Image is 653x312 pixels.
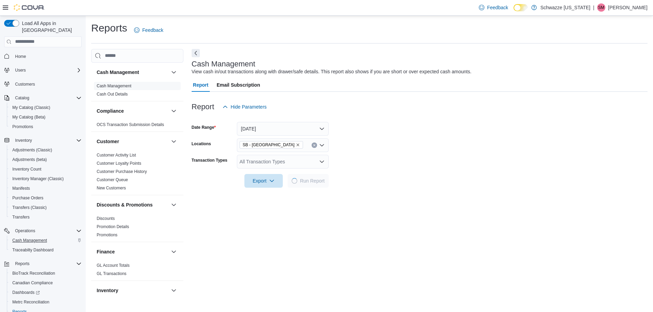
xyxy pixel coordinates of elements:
[10,184,33,192] a: Manifests
[7,103,84,112] button: My Catalog (Classic)
[97,224,129,229] a: Promotion Details
[97,248,168,255] button: Finance
[12,227,38,235] button: Operations
[97,84,131,88] a: Cash Management
[10,175,82,183] span: Inventory Manager (Classic)
[10,203,49,212] a: Transfers (Classic)
[10,288,82,297] span: Dashboards
[91,82,183,101] div: Cash Management
[97,108,168,114] button: Compliance
[10,279,56,287] a: Canadian Compliance
[12,271,55,276] span: BioTrack Reconciliation
[10,246,82,254] span: Traceabilty Dashboard
[91,21,127,35] h1: Reports
[288,174,329,188] button: LoadingRun Report
[97,287,168,294] button: Inventory
[12,136,35,145] button: Inventory
[12,214,29,220] span: Transfers
[10,155,50,164] a: Adjustments (beta)
[97,233,118,237] a: Promotions
[10,213,82,221] span: Transfers
[12,52,82,61] span: Home
[97,153,136,158] a: Customer Activity List
[97,152,136,158] span: Customer Activity List
[192,49,200,57] button: Next
[12,299,49,305] span: Metrc Reconciliation
[7,122,84,132] button: Promotions
[7,278,84,288] button: Canadian Compliance
[12,260,32,268] button: Reports
[97,287,118,294] h3: Inventory
[192,141,211,147] label: Locations
[192,125,216,130] label: Date Range
[243,141,294,148] span: SB - [GEOGRAPHIC_DATA]
[319,159,325,164] button: Open list of options
[97,138,168,145] button: Customer
[1,259,84,269] button: Reports
[97,201,153,208] h3: Discounts & Promotions
[15,82,35,87] span: Customers
[10,269,58,277] a: BioTrack Reconciliation
[97,161,141,166] a: Customer Loyalty Points
[12,66,28,74] button: Users
[12,66,82,74] span: Users
[10,236,50,245] a: Cash Management
[10,165,44,173] a: Inventory Count
[12,247,53,253] span: Traceabilty Dashboard
[296,143,300,147] button: Remove SB - Aurora from selection in this group
[97,108,124,114] h3: Compliance
[97,263,130,268] a: GL Account Totals
[97,69,139,76] h3: Cash Management
[91,151,183,195] div: Customer
[10,146,82,154] span: Adjustments (Classic)
[1,226,84,236] button: Operations
[91,214,183,242] div: Discounts & Promotions
[312,142,317,148] button: Clear input
[12,80,82,88] span: Customers
[10,123,36,131] a: Promotions
[10,146,55,154] a: Adjustments (Classic)
[97,91,128,97] span: Cash Out Details
[97,169,147,174] a: Customer Purchase History
[10,213,32,221] a: Transfers
[1,51,84,61] button: Home
[7,203,84,212] button: Transfers (Classic)
[97,201,168,208] button: Discounts & Promotions
[131,23,166,37] a: Feedback
[10,269,82,277] span: BioTrack Reconciliation
[142,27,163,34] span: Feedback
[97,122,164,127] a: OCS Transaction Submission Details
[10,123,82,131] span: Promotions
[597,3,605,12] div: Sarah McDole
[487,4,508,11] span: Feedback
[10,236,82,245] span: Cash Management
[7,212,84,222] button: Transfers
[12,147,52,153] span: Adjustments (Classic)
[10,155,82,164] span: Adjustments (beta)
[15,228,35,234] span: Operations
[10,246,56,254] a: Traceabilty Dashboard
[244,174,283,188] button: Export
[319,142,325,148] button: Open list of options
[170,137,178,146] button: Customer
[10,298,52,306] a: Metrc Reconciliation
[97,271,126,276] a: GL Transactions
[7,112,84,122] button: My Catalog (Beta)
[7,269,84,278] button: BioTrack Reconciliation
[97,185,126,191] span: New Customers
[12,166,41,172] span: Inventory Count
[170,107,178,115] button: Compliance
[97,216,115,221] a: Discounts
[249,174,279,188] span: Export
[7,174,84,184] button: Inventory Manager (Classic)
[170,201,178,209] button: Discounts & Promotions
[170,68,178,76] button: Cash Management
[97,186,126,190] a: New Customers
[192,103,214,111] h3: Report
[12,280,53,286] span: Canadian Compliance
[7,245,84,255] button: Traceabilty Dashboard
